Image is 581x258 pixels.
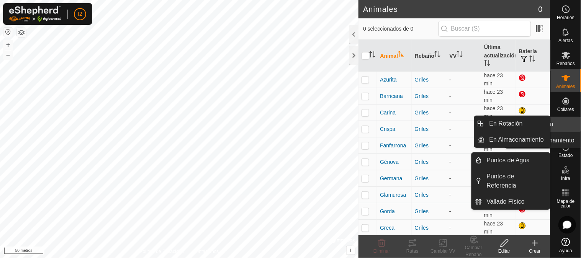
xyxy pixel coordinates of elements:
a: En Almacenamiento [485,132,550,147]
p-sorticon: Activar para ordenar [484,61,490,67]
span: 14 de agosto de 2025, 18:36 [484,89,503,103]
font: Génova [380,159,399,165]
font: hace 23 min [484,220,503,235]
font: Contáctanos [193,249,219,254]
button: Capas del Mapa [17,28,26,37]
font: Collares [557,107,574,112]
li: Puntos de Referencia [472,169,550,193]
p-sorticon: Activar para ordenar [529,57,535,63]
font: - [449,77,451,83]
a: Vallado Físico [482,194,550,209]
p-sorticon: Activar para ordenar [434,52,440,58]
font: Griles [415,175,429,181]
p-sorticon: Activar para ordenar [369,52,375,59]
font: Política de Privacidad [140,249,184,254]
font: Mapa de calor [557,199,575,209]
font: - [449,225,451,231]
font: - [449,93,451,99]
button: – [3,50,13,59]
font: - [449,109,451,116]
font: - [449,192,451,198]
li: Puntos de Agua [472,153,550,168]
p-sorticon: Activar para ordenar [398,52,404,58]
font: Estado [559,153,573,158]
font: Eliminar [373,248,390,254]
font: Barricana [380,93,403,99]
font: Griles [415,142,429,149]
span: En Rotación [489,119,523,128]
font: Horarios [557,15,574,20]
font: 0 seleccionados de 0 [363,26,414,32]
font: Gorda [380,208,395,214]
a: Puntos de Referencia [482,169,550,193]
li: En Almacenamiento [475,132,550,147]
li: En Rotación [475,116,550,131]
input: Buscar (S) [439,21,531,37]
font: Batería [519,48,537,54]
font: Ayuda [560,248,573,253]
font: Griles [415,159,429,165]
font: I2 [78,11,82,17]
span: En Almacenamiento [489,135,544,144]
font: - [449,126,451,132]
font: Rebaño [415,53,434,59]
span: Puntos de Agua [487,156,530,165]
font: Cambiar VV [431,248,456,254]
font: + [6,41,10,49]
span: Vallado Físico [487,197,525,206]
font: - [449,159,451,165]
a: Política de Privacidad [140,248,184,255]
a: Puntos de Agua [482,153,550,168]
a: Ayuda [551,235,581,256]
font: Griles [415,109,429,116]
font: Infra [561,176,570,181]
button: + [3,40,13,49]
font: Azurita [380,77,397,83]
font: Griles [415,208,429,214]
font: Greca [380,225,394,231]
font: 0 [538,5,543,13]
a: En Rotación [485,116,550,131]
button: i [347,246,355,255]
font: Griles [415,77,429,83]
img: Logotipo de Gallagher [9,6,61,22]
font: Animales [363,5,398,13]
font: Rutas [406,248,418,254]
font: hace 23 min [484,89,503,103]
font: i [350,247,352,253]
font: Carina [380,109,396,116]
span: Puntos de Referencia [487,172,545,190]
font: - [449,175,451,181]
font: Glamurosa [380,192,406,198]
font: Alertas [559,38,573,43]
font: Crear [529,248,541,254]
font: Rebaños [556,61,575,66]
font: Griles [415,225,429,231]
font: hace 23 min [484,105,503,119]
p-sorticon: Activar para ordenar [457,52,463,58]
span: 14 de agosto de 2025, 18:36 [484,220,503,235]
font: Última actualización [484,44,518,59]
font: Animales [556,84,575,89]
font: Fanfarrona [380,142,406,149]
font: Editar [498,248,510,254]
font: – [6,51,10,59]
font: Germana [380,175,402,181]
li: Vallado Físico [472,194,550,209]
font: Griles [415,93,429,99]
font: hace 23 min [484,72,503,87]
font: - [449,142,451,149]
button: Restablecer mapa [3,28,13,37]
font: Griles [415,126,429,132]
font: VV [449,53,457,59]
font: Cambiar Rebaño [465,245,482,257]
font: Griles [415,192,429,198]
a: Contáctanos [193,248,219,255]
span: 14 de agosto de 2025, 18:36 [484,72,503,87]
font: Crispa [380,126,395,132]
font: Animal [380,53,398,59]
span: 14 de agosto de 2025, 18:36 [484,105,503,119]
font: - [449,208,451,214]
